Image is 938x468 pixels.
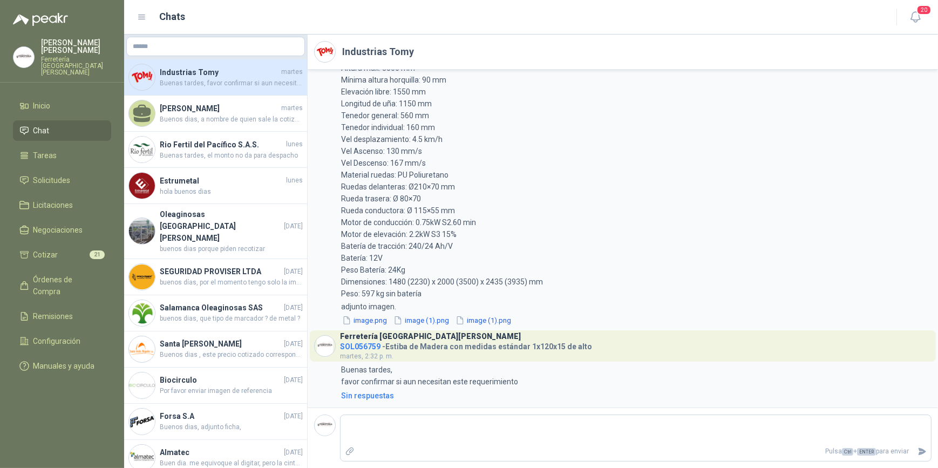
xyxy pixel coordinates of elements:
span: [DATE] [284,303,303,313]
span: Tareas [33,150,57,161]
h1: Chats [160,9,186,24]
span: martes [281,103,303,113]
a: Tareas [13,145,111,166]
span: martes, 2:32 p. m. [340,352,393,360]
h4: SEGURIDAD PROVISER LTDA [160,266,282,277]
span: Inicio [33,100,51,112]
a: Cotizar21 [13,245,111,265]
span: SOL056759 [340,342,380,351]
img: Company Logo [315,336,335,356]
span: Configuración [33,335,81,347]
a: Company LogoOleaginosas [GEOGRAPHIC_DATA][PERSON_NAME][DATE]buenos dias porque piden recotizar [124,204,307,259]
span: 21 [90,250,105,259]
button: Enviar [913,442,931,461]
span: [DATE] [284,267,303,277]
span: Licitaciones [33,199,73,211]
a: Configuración [13,331,111,351]
h4: Biocirculo [160,374,282,386]
img: Company Logo [129,64,155,90]
a: Manuales y ayuda [13,356,111,376]
h2: Industrias Tomy [342,44,414,59]
p: adjunto imagen. [341,301,512,313]
h4: Salamanca Oleaginosas SAS [160,302,282,314]
p: Buenas tardes, favor confirmar si aun necesitan este requerimiento [341,364,518,388]
button: image.png [341,315,388,326]
span: lunes [286,139,303,150]
a: Órdenes de Compra [13,269,111,302]
span: Por favor enviar imagen de referencia [160,386,303,396]
a: Negociaciones [13,220,111,240]
span: [DATE] [284,339,303,349]
a: Company LogoIndustrias TomymartesBuenas tardes, favor confirmar si aun necesitan este requerimiento [124,59,307,96]
h4: Santa [PERSON_NAME] [160,338,282,350]
img: Company Logo [129,137,155,162]
a: Licitaciones [13,195,111,215]
a: Company LogoEstrumetalluneshola buenos dias [124,168,307,204]
span: Cotizar [33,249,58,261]
span: Solicitudes [33,174,71,186]
a: Chat [13,120,111,141]
img: Company Logo [13,47,34,67]
img: Company Logo [315,42,335,62]
a: Company LogoRio Fertil del Pacífico S.A.S.lunesBuenas tardes, el monto no da para despacho [124,132,307,168]
a: Remisiones [13,306,111,327]
a: Sin respuestas [339,390,932,402]
a: Company LogoSEGURIDAD PROVISER LTDA[DATE]buenos días, por el momento tengo solo la imagen porque ... [124,259,307,295]
span: [DATE] [284,375,303,385]
span: martes [281,67,303,77]
a: Company LogoBiocirculo[DATE]Por favor enviar imagen de referencia [124,368,307,404]
a: Company LogoSanta [PERSON_NAME][DATE]Buenos dias , este precio cotizado corresponde a promocion d... [124,331,307,368]
span: Órdenes de Compra [33,274,101,297]
img: Company Logo [129,336,155,362]
span: Buenas tardes, el monto no da para despacho [160,151,303,161]
h3: Ferretería [GEOGRAPHIC_DATA][PERSON_NAME] [340,334,521,340]
p: Descripción Capacidad: 1500 kg Centro de carga: 600 mm Altura max: 3500 mm Mínima altura horquill... [341,26,543,300]
a: Solicitudes [13,170,111,191]
span: Buenos dias, a nombre de quien sale la cotizacion ? [160,114,303,125]
button: image (1).png [392,315,450,326]
span: Manuales y ayuda [33,360,95,372]
span: Ctrl [842,448,853,456]
h4: - Estiba de Madera con medidas estándar 1x120x15 de alto [340,340,592,350]
img: Company Logo [129,372,155,398]
h4: Rio Fertil del Pacífico S.A.S. [160,139,284,151]
h4: Industrias Tomy [160,66,279,78]
span: [DATE] [284,411,303,422]
span: Remisiones [33,310,73,322]
span: Buenas tardes, favor confirmar si aun necesitan este requerimiento [160,78,303,89]
span: 20 [916,5,932,15]
img: Company Logo [129,173,155,199]
img: Company Logo [129,409,155,435]
a: Company LogoSalamanca Oleaginosas SAS[DATE]buenos dias, que tipo de marcador ? de metal ? [124,295,307,331]
button: 20 [906,8,925,27]
h4: Estrumetal [160,175,284,187]
p: Pulsa + para enviar [359,442,914,461]
img: Company Logo [129,218,155,244]
span: ENTER [857,448,876,456]
label: Adjuntar archivos [341,442,359,461]
a: Inicio [13,96,111,116]
img: Company Logo [129,300,155,326]
span: buenos dias porque piden recotizar [160,244,303,254]
span: buenos dias, que tipo de marcador ? de metal ? [160,314,303,324]
div: Sin respuestas [341,390,394,402]
span: [DATE] [284,221,303,232]
span: buenos días, por el momento tengo solo la imagen porque se mandan a fabricar [160,277,303,288]
a: [PERSON_NAME]martesBuenos dias, a nombre de quien sale la cotizacion ? [124,96,307,132]
h4: Forsa S.A [160,410,282,422]
span: hola buenos dias [160,187,303,197]
p: Ferretería [GEOGRAPHIC_DATA][PERSON_NAME] [41,56,111,76]
h4: [PERSON_NAME] [160,103,279,114]
span: Chat [33,125,50,137]
img: Company Logo [315,415,335,436]
img: Logo peakr [13,13,68,26]
a: Company LogoForsa S.A[DATE]Buenos dias, adjunto ficha, [124,404,307,440]
button: image (1).png [454,315,512,326]
span: Negociaciones [33,224,83,236]
span: lunes [286,175,303,186]
span: [DATE] [284,447,303,458]
h4: Oleaginosas [GEOGRAPHIC_DATA][PERSON_NAME] [160,208,282,244]
span: Buenos dias, adjunto ficha, [160,422,303,432]
h4: Almatec [160,446,282,458]
span: Buenos dias , este precio cotizado corresponde a promocion de Julio , ya en agosto el precio es d... [160,350,303,360]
